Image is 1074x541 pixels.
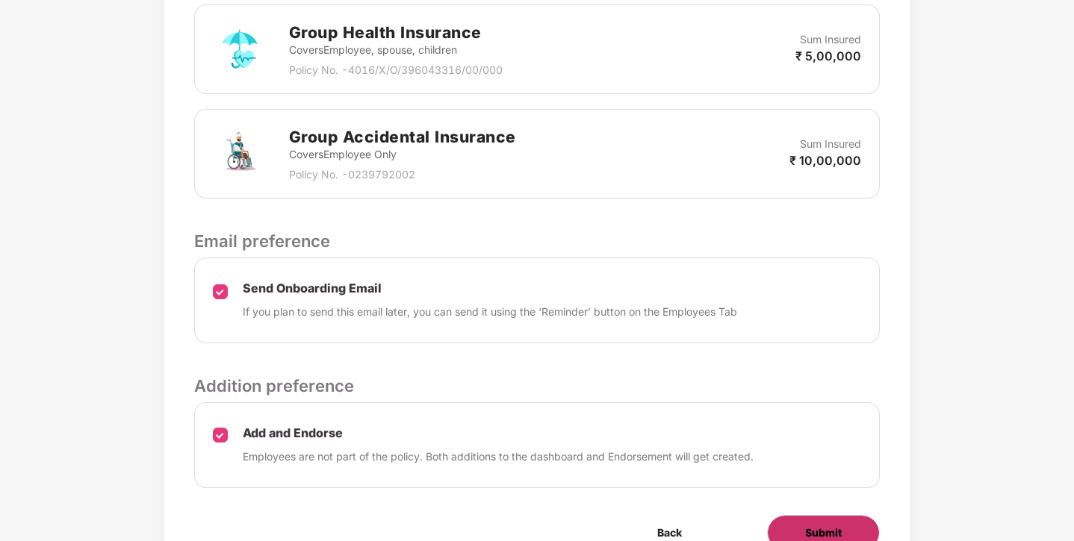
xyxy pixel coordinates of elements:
[800,31,861,48] p: Sum Insured
[289,146,516,163] p: Covers Employee Only
[289,20,503,45] h2: Group Health Insurance
[789,152,861,169] p: ₹ 10,00,000
[657,525,682,541] span: Back
[289,42,503,58] p: Covers Employee, spouse, children
[194,373,881,398] p: Addition preference
[289,166,516,183] p: Policy No. - 0239792002
[243,425,754,441] p: Add and Endorse
[243,304,737,320] p: If you plan to send this email later, you can send it using the ‘Reminder’ button on the Employee...
[194,228,881,254] p: Email preference
[795,48,861,64] p: ₹ 5,00,000
[800,136,861,152] p: Sum Insured
[289,62,503,78] p: Policy No. - 4016/X/O/396043316/00/000
[243,281,737,296] p: Send Onboarding Email
[213,127,267,181] img: svg+xml;base64,PHN2ZyB4bWxucz0iaHR0cDovL3d3dy53My5vcmcvMjAwMC9zdmciIHdpZHRoPSI3MiIgaGVpZ2h0PSI3Mi...
[805,525,842,541] span: Submit
[243,448,754,465] p: Employees are not part of the policy. Both additions to the dashboard and Endorsement will get cr...
[289,125,516,149] h2: Group Accidental Insurance
[213,22,267,76] img: svg+xml;base64,PHN2ZyB4bWxucz0iaHR0cDovL3d3dy53My5vcmcvMjAwMC9zdmciIHdpZHRoPSI3MiIgaGVpZ2h0PSI3Mi...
